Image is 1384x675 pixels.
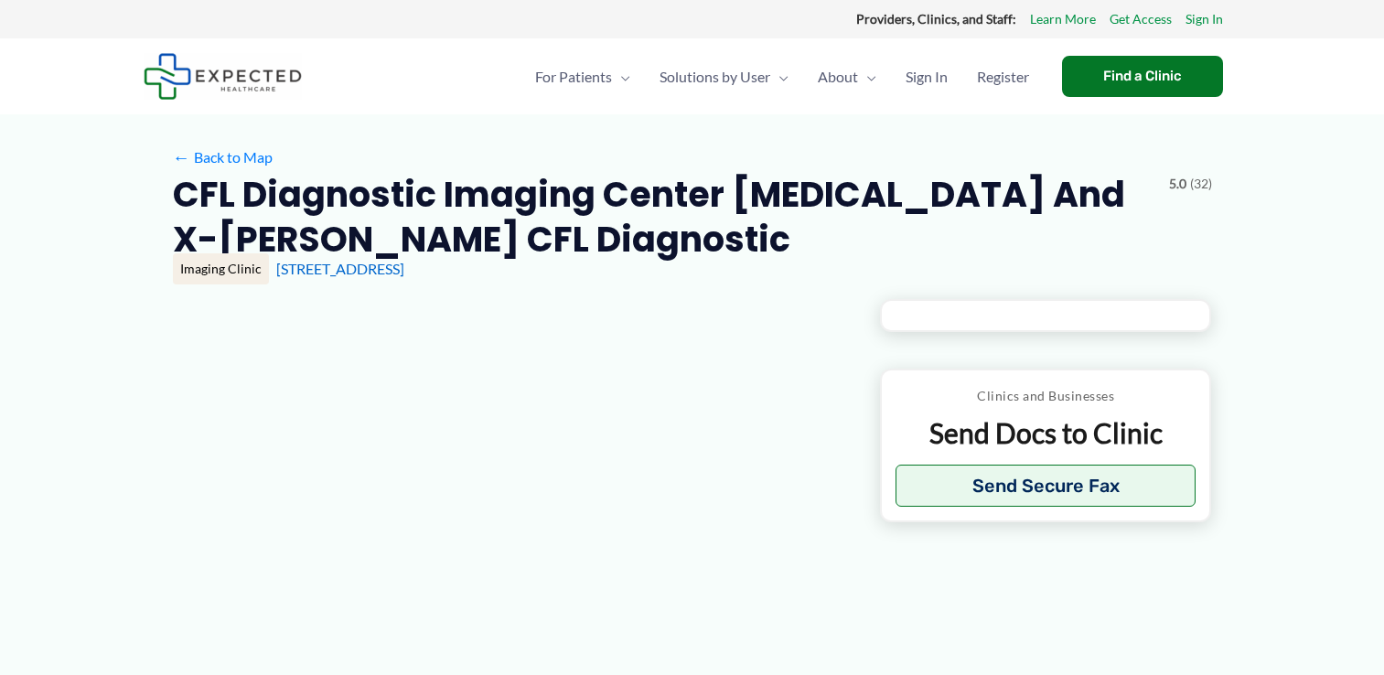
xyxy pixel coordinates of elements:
[612,45,630,109] span: Menu Toggle
[660,45,770,109] span: Solutions by User
[1190,172,1212,196] span: (32)
[896,384,1196,408] p: Clinics and Businesses
[770,45,789,109] span: Menu Toggle
[173,172,1154,262] h2: CFL Diagnostic Imaging Center [MEDICAL_DATA] and X-[PERSON_NAME] CFL Diagnostic
[535,45,612,109] span: For Patients
[896,465,1196,507] button: Send Secure Fax
[520,45,1044,109] nav: Primary Site Navigation
[1110,7,1172,31] a: Get Access
[962,45,1044,109] a: Register
[173,253,269,284] div: Imaging Clinic
[896,415,1196,451] p: Send Docs to Clinic
[1062,56,1223,97] a: Find a Clinic
[1186,7,1223,31] a: Sign In
[856,11,1016,27] strong: Providers, Clinics, and Staff:
[1169,172,1186,196] span: 5.0
[520,45,645,109] a: For PatientsMenu Toggle
[173,144,273,171] a: ←Back to Map
[906,45,948,109] span: Sign In
[858,45,876,109] span: Menu Toggle
[144,53,302,100] img: Expected Healthcare Logo - side, dark font, small
[645,45,803,109] a: Solutions by UserMenu Toggle
[1030,7,1096,31] a: Learn More
[173,148,190,166] span: ←
[276,260,404,277] a: [STREET_ADDRESS]
[977,45,1029,109] span: Register
[818,45,858,109] span: About
[891,45,962,109] a: Sign In
[803,45,891,109] a: AboutMenu Toggle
